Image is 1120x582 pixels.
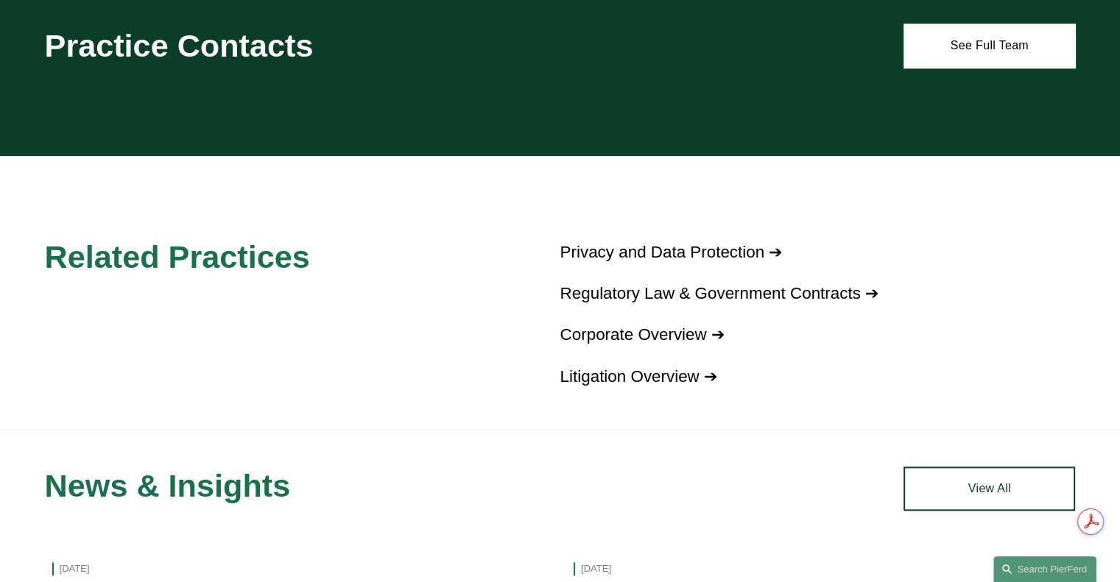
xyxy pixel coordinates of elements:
a: Corporate Overview ➔ [560,325,725,344]
a: View All [904,466,1075,511]
a: See Full Team [904,24,1075,68]
time: [DATE] [581,562,611,575]
h2: Practice Contacts [45,26,518,65]
a: Regulatory Law & Government Contracts ➔ [560,284,878,302]
a: Search this site [993,556,1096,582]
a: Privacy and Data Protection ➔ [560,243,783,261]
a: Litigation Overview ➔ [560,367,717,386]
span: News & Insights [45,468,291,503]
time: [DATE] [60,562,90,575]
span: Related Practices [45,239,310,274]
